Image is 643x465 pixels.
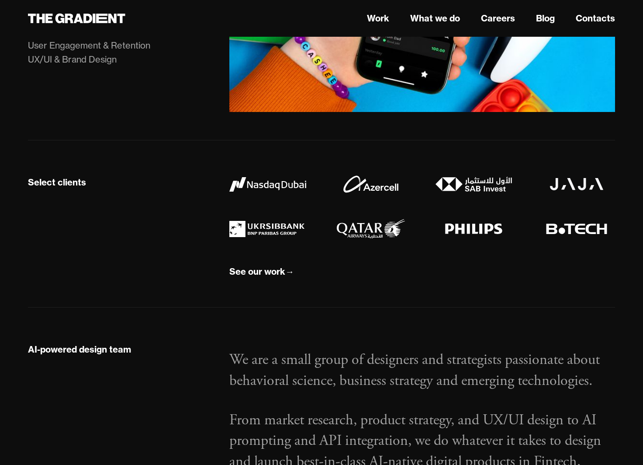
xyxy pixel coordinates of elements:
[229,266,285,277] div: See our work
[436,177,512,192] img: SAB Invest
[28,177,86,188] div: Select clients
[28,344,131,355] div: AI-powered design team
[28,24,150,66] div: Product Strategy & Vision User Engagement & Retention UX/UI & Brand Design
[285,266,294,277] div: →
[229,350,615,391] p: We are a small group of designers and strategists passionate about behavioral science, business s...
[481,12,515,25] a: Careers
[229,177,306,192] img: Nasdaq Dubai logo
[229,265,294,279] a: See our work→
[536,12,555,25] a: Blog
[367,12,389,25] a: Work
[576,12,615,25] a: Contacts
[410,12,460,25] a: What we do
